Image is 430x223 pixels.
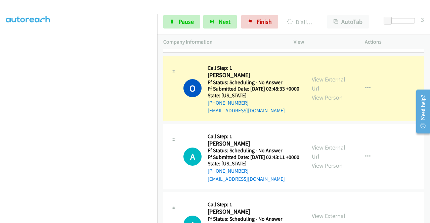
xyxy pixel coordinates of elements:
[208,201,299,208] h5: Call Step: 1
[179,18,194,25] span: Pause
[208,79,299,86] h5: Ff Status: Scheduling - No Answer
[208,160,299,167] h5: State: [US_STATE]
[183,148,202,166] h1: A
[183,79,202,97] h1: O
[208,216,299,222] h5: Ff Status: Scheduling - No Answer
[208,71,297,79] h2: [PERSON_NAME]
[327,15,369,29] button: AutoTab
[312,94,343,101] a: View Person
[208,168,249,174] a: [PHONE_NUMBER]
[208,133,299,140] h5: Call Step: 1
[208,92,299,99] h5: State: [US_STATE]
[241,15,278,29] a: Finish
[312,144,345,160] a: View External Url
[421,15,424,24] div: 3
[411,85,430,138] iframe: Resource Center
[183,148,202,166] div: The call is yet to be attempted
[208,65,299,71] h5: Call Step: 1
[365,38,424,46] p: Actions
[312,162,343,169] a: View Person
[208,154,299,161] h5: Ff Submitted Date: [DATE] 02:43:11 +0000
[208,147,299,154] h5: Ff Status: Scheduling - No Answer
[208,208,297,216] h2: [PERSON_NAME]
[312,75,345,92] a: View External Url
[163,15,200,29] a: Pause
[203,15,237,29] button: Next
[163,38,282,46] p: Company Information
[208,107,285,114] a: [EMAIL_ADDRESS][DOMAIN_NAME]
[208,176,285,182] a: [EMAIL_ADDRESS][DOMAIN_NAME]
[219,18,230,25] span: Next
[257,18,272,25] span: Finish
[208,86,299,92] h5: Ff Submitted Date: [DATE] 02:48:33 +0000
[287,17,315,26] p: Dialing [PERSON_NAME]
[208,140,297,148] h2: [PERSON_NAME]
[208,100,249,106] a: [PHONE_NUMBER]
[294,38,353,46] p: View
